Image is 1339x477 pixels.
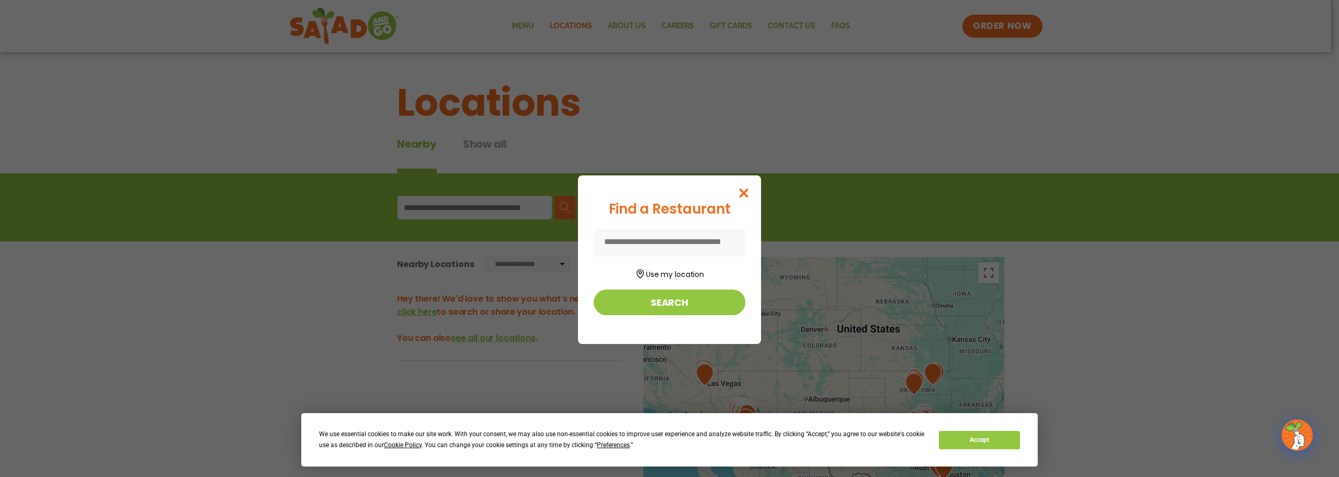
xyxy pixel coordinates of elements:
[597,441,630,449] span: Preferences
[939,431,1019,449] button: Accept
[727,175,761,210] button: Close modal
[319,429,926,451] div: We use essential cookies to make our site work. With your consent, we may also use non-essential ...
[301,413,1038,467] div: Cookie Consent Prompt
[594,290,745,315] button: Search
[594,266,745,280] button: Use my location
[594,199,745,219] div: Find a Restaurant
[1283,420,1312,450] img: wpChatIcon
[384,441,422,449] span: Cookie Policy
